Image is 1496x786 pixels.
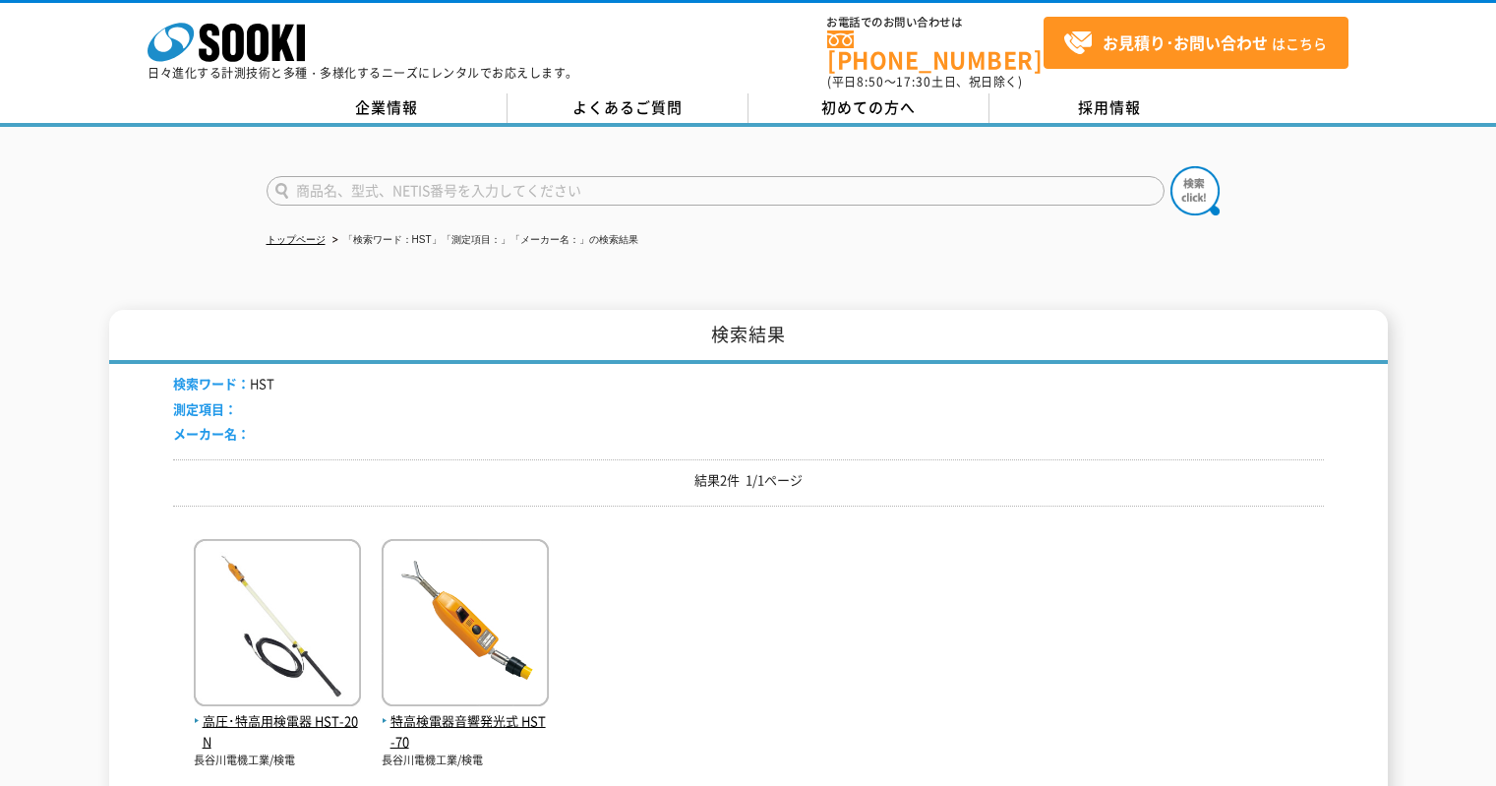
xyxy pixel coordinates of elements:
img: HST-20N [194,539,361,711]
a: 高圧･特高用検電器 HST-20N [194,691,361,752]
strong: お見積り･お問い合わせ [1103,30,1268,54]
span: 高圧･特高用検電器 HST-20N [194,711,361,753]
a: 企業情報 [267,93,508,123]
p: 長谷川電機工業/検電 [194,753,361,769]
p: 長谷川電機工業/検電 [382,753,549,769]
span: 検索ワード： [173,374,250,393]
a: トップページ [267,234,326,245]
a: [PHONE_NUMBER] [827,30,1044,71]
p: 日々進化する計測技術と多種・多様化するニーズにレンタルでお応えします。 [148,67,578,79]
a: 特高検電器音響発光式 HST-70 [382,691,549,752]
span: 8:50 [857,73,884,91]
a: お見積り･お問い合わせはこちら [1044,17,1348,69]
img: btn_search.png [1170,166,1220,215]
input: 商品名、型式、NETIS番号を入力してください [267,176,1165,206]
span: 特高検電器音響発光式 HST-70 [382,711,549,753]
span: (平日 ～ 土日、祝日除く) [827,73,1022,91]
h1: 検索結果 [109,310,1388,364]
span: お電話でのお問い合わせは [827,17,1044,29]
a: 初めての方へ [748,93,989,123]
img: HST-70 [382,539,549,711]
span: はこちら [1063,29,1327,58]
li: 「検索ワード：HST」「測定項目：」「メーカー名：」の検索結果 [329,230,638,251]
a: よくあるご質問 [508,93,748,123]
span: メーカー名： [173,424,250,443]
span: 17:30 [896,73,931,91]
p: 結果2件 1/1ページ [173,470,1324,491]
span: 測定項目： [173,399,237,418]
span: 初めての方へ [821,96,916,118]
a: 採用情報 [989,93,1230,123]
li: HST [173,374,274,394]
